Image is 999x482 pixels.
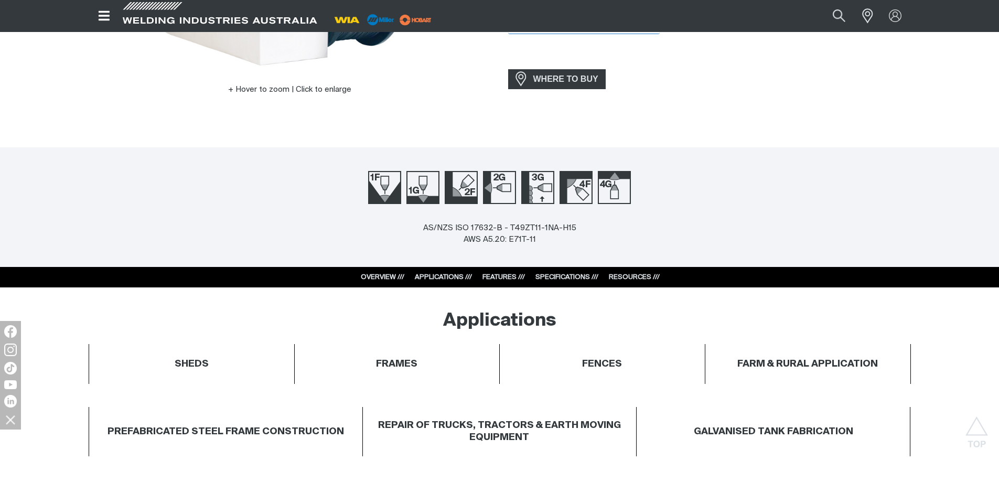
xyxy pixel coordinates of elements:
div: AS/NZS ISO 17632-B - T49ZT11-1NA-H15 AWS A5.20: E71T-11 [423,222,576,246]
a: FEATURES /// [482,274,525,281]
img: Welding Position 4G [598,171,631,204]
h4: REPAIR OF TRUCKS, TRACTORS & EARTH MOVING EQUIPMENT [368,420,631,444]
img: Welding Position 1F [368,171,401,204]
img: Welding Position 1G [406,171,439,204]
h4: GALVANISED TANK FABRICATION [642,426,905,438]
h2: Applications [443,309,556,333]
a: RESOURCES /// [609,274,660,281]
img: YouTube [4,380,17,389]
img: Welding Position 3G Up [521,171,554,204]
a: SPECIFICATIONS /// [535,274,598,281]
h4: FRAMES [376,358,417,370]
img: Welding Position 2F [445,171,478,204]
input: Product name or item number... [808,4,856,28]
button: Search products [821,4,857,28]
img: hide socials [2,411,19,429]
img: miller [396,12,435,28]
a: WHERE TO BUY [508,69,606,89]
h4: FARM & RURAL APPLICATION [737,358,878,370]
h4: PREFABRICATED STEEL FRAME CONSTRUCTION [108,426,344,438]
h4: SHEDS [175,358,209,370]
a: APPLICATIONS /// [415,274,472,281]
button: Hover to zoom | Click to enlarge [222,83,358,96]
img: Welding Position 2G [483,171,516,204]
img: TikTok [4,362,17,374]
img: LinkedIn [4,395,17,408]
img: Facebook [4,325,17,338]
h4: FENCES [582,358,622,370]
img: Welding Position 4F [560,171,593,204]
span: WHERE TO BUY [527,71,605,88]
button: Scroll to top [965,416,989,440]
a: OVERVIEW /// [361,274,404,281]
a: miller [396,16,435,24]
img: Instagram [4,344,17,356]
